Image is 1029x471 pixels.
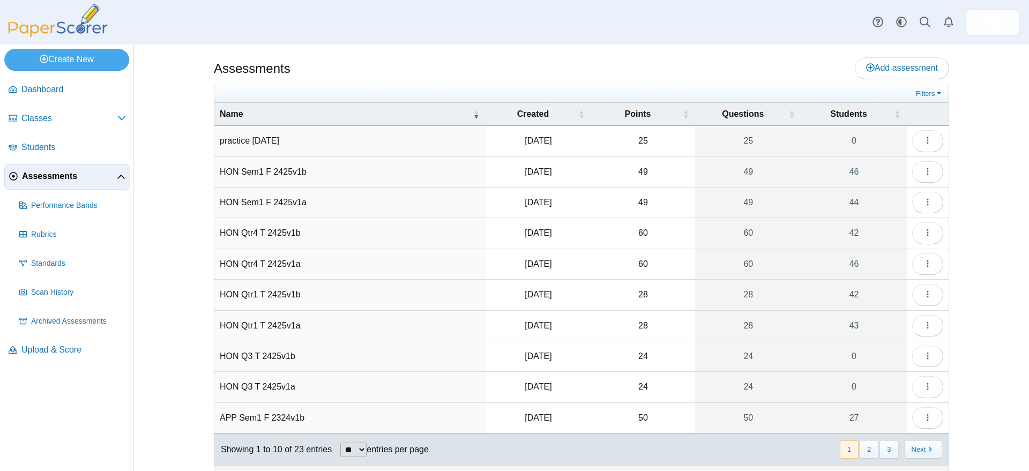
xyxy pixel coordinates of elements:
[855,57,949,79] a: Add assessment
[214,403,486,433] td: APP Sem1 F 2324v1b
[214,280,486,310] td: HON Qtr1 T 2425v1b
[214,341,486,372] td: HON Q3 T 2425v1b
[591,249,695,280] td: 60
[214,311,486,341] td: HON Qtr1 T 2425v1a
[695,218,801,248] a: 60
[525,259,551,268] time: Jun 9, 2025 at 3:22 PM
[31,258,126,269] span: Standards
[578,103,584,125] span: Created : Activate to sort
[801,188,907,218] a: 44
[214,433,332,466] div: Showing 1 to 10 of 23 entries
[214,218,486,249] td: HON Qtr4 T 2425v1b
[517,109,549,118] span: Created
[525,382,551,391] time: Mar 8, 2025 at 4:57 PM
[4,106,130,132] a: Classes
[4,338,130,363] a: Upload & Score
[801,218,907,248] a: 42
[966,10,1019,35] a: ps.8EHCIG3N8Vt7GEG8
[525,321,551,330] time: Oct 17, 2024 at 5:30 PM
[15,309,130,334] a: Archived Assessments
[695,372,801,402] a: 24
[722,109,764,118] span: Questions
[31,287,126,298] span: Scan History
[591,372,695,402] td: 24
[214,157,486,188] td: HON Sem1 F 2425v1b
[801,311,907,341] a: 43
[591,126,695,156] td: 25
[801,249,907,279] a: 46
[525,228,551,237] time: Jun 9, 2025 at 4:47 PM
[473,103,479,125] span: Name : Activate to remove sorting
[801,341,907,371] a: 0
[21,141,126,153] span: Students
[591,280,695,310] td: 28
[214,126,486,156] td: practice [DATE]
[15,193,130,219] a: Performance Bands
[214,188,486,218] td: HON Sem1 F 2425v1a
[591,311,695,341] td: 28
[214,372,486,402] td: HON Q3 T 2425v1a
[894,103,900,125] span: Students : Activate to sort
[4,49,129,70] a: Create New
[525,413,551,422] time: Dec 18, 2024 at 2:57 PM
[591,218,695,249] td: 60
[367,445,429,454] label: entries per page
[4,77,130,103] a: Dashboard
[625,109,651,118] span: Points
[695,311,801,341] a: 28
[220,109,243,118] span: Name
[31,316,126,327] span: Archived Assessments
[860,440,878,458] button: 2
[4,164,130,190] a: Assessments
[15,251,130,276] a: Standards
[984,14,1001,31] img: ps.8EHCIG3N8Vt7GEG8
[839,440,942,458] nav: pagination
[214,249,486,280] td: HON Qtr4 T 2425v1a
[15,280,130,305] a: Scan History
[31,229,126,240] span: Rubrics
[937,11,960,34] a: Alerts
[695,341,801,371] a: 24
[801,157,907,187] a: 46
[591,403,695,433] td: 50
[525,198,551,207] time: Dec 17, 2024 at 6:39 PM
[984,14,1001,31] span: Scott Richardson
[525,290,551,299] time: Oct 17, 2024 at 5:43 PM
[682,103,689,125] span: Points : Activate to sort
[695,403,801,433] a: 50
[525,167,551,176] time: Dec 17, 2024 at 8:05 PM
[801,280,907,310] a: 42
[4,135,130,161] a: Students
[591,157,695,188] td: 49
[31,200,126,211] span: Performance Bands
[21,113,117,124] span: Classes
[840,440,859,458] button: 1
[591,188,695,218] td: 49
[22,170,117,182] span: Assessments
[695,157,801,187] a: 49
[830,109,867,118] span: Students
[525,136,551,145] time: Jul 21, 2025 at 10:08 AM
[4,4,111,37] img: PaperScorer
[913,88,946,99] a: Filters
[904,440,942,458] button: Next
[801,372,907,402] a: 0
[695,126,801,156] a: 25
[214,59,290,78] h1: Assessments
[4,29,111,39] a: PaperScorer
[695,280,801,310] a: 28
[591,341,695,372] td: 24
[879,440,898,458] button: 3
[801,403,907,433] a: 27
[866,63,938,72] span: Add assessment
[788,103,795,125] span: Questions : Activate to sort
[525,352,551,361] time: Mar 8, 2025 at 5:11 PM
[15,222,130,248] a: Rubrics
[695,249,801,279] a: 60
[801,126,907,156] a: 0
[21,84,126,95] span: Dashboard
[695,188,801,218] a: 49
[21,344,126,356] span: Upload & Score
